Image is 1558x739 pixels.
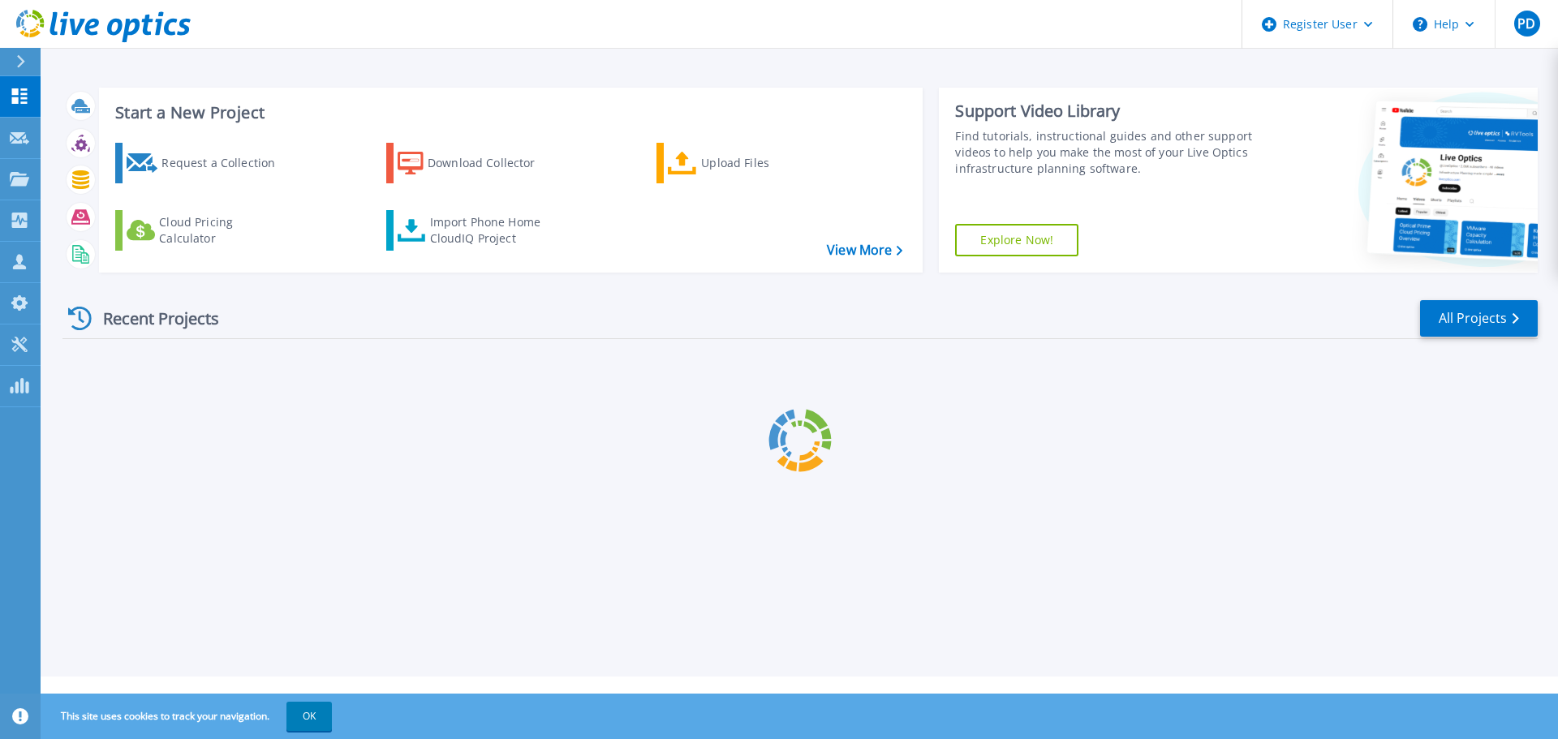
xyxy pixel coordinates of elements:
[62,299,241,338] div: Recent Projects
[955,101,1260,122] div: Support Video Library
[159,214,289,247] div: Cloud Pricing Calculator
[1420,300,1538,337] a: All Projects
[430,214,557,247] div: Import Phone Home CloudIQ Project
[428,147,557,179] div: Download Collector
[115,210,296,251] a: Cloud Pricing Calculator
[161,147,291,179] div: Request a Collection
[656,143,837,183] a: Upload Files
[386,143,567,183] a: Download Collector
[286,702,332,731] button: OK
[955,224,1078,256] a: Explore Now!
[1517,17,1535,30] span: PD
[827,243,902,258] a: View More
[115,143,296,183] a: Request a Collection
[701,147,831,179] div: Upload Files
[115,104,902,122] h3: Start a New Project
[955,128,1260,177] div: Find tutorials, instructional guides and other support videos to help you make the most of your L...
[45,702,332,731] span: This site uses cookies to track your navigation.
